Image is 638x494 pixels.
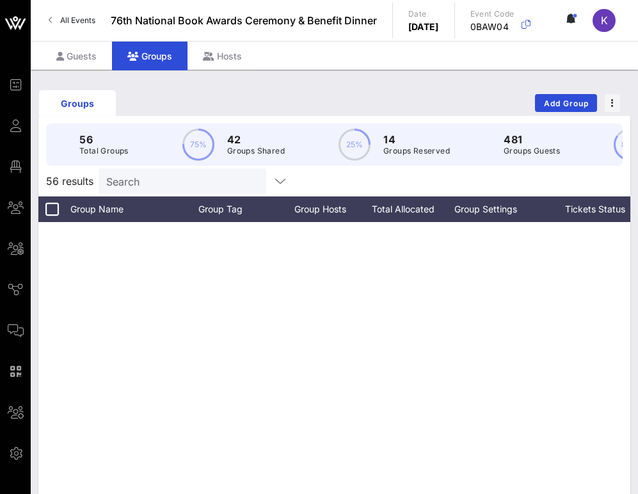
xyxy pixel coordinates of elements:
[601,14,608,27] span: K
[41,42,112,70] div: Guests
[383,145,450,157] p: Groups Reserved
[227,145,285,157] p: Groups Shared
[470,8,514,20] p: Event Code
[383,132,450,147] p: 14
[79,145,129,157] p: Total Groups
[60,15,95,25] span: All Events
[187,42,257,70] div: Hosts
[79,132,129,147] p: 56
[504,145,560,157] p: Groups Guests
[454,196,544,222] div: Group Settings
[112,42,187,70] div: Groups
[46,173,93,189] span: 56 results
[41,10,103,31] a: All Events
[504,132,560,147] p: 481
[408,8,439,20] p: Date
[543,99,589,108] span: Add Group
[535,94,597,112] button: Add Group
[365,196,454,222] div: Total Allocated
[593,9,616,32] div: K
[470,20,514,33] p: 0BAW04
[408,20,439,33] p: [DATE]
[39,97,116,110] div: Groups
[198,196,288,222] div: Group Tag
[70,196,198,222] div: Group Name
[111,13,377,28] span: 76th National Book Awards Ceremony & Benefit Dinner
[227,132,285,147] p: 42
[288,196,365,222] div: Group Hosts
